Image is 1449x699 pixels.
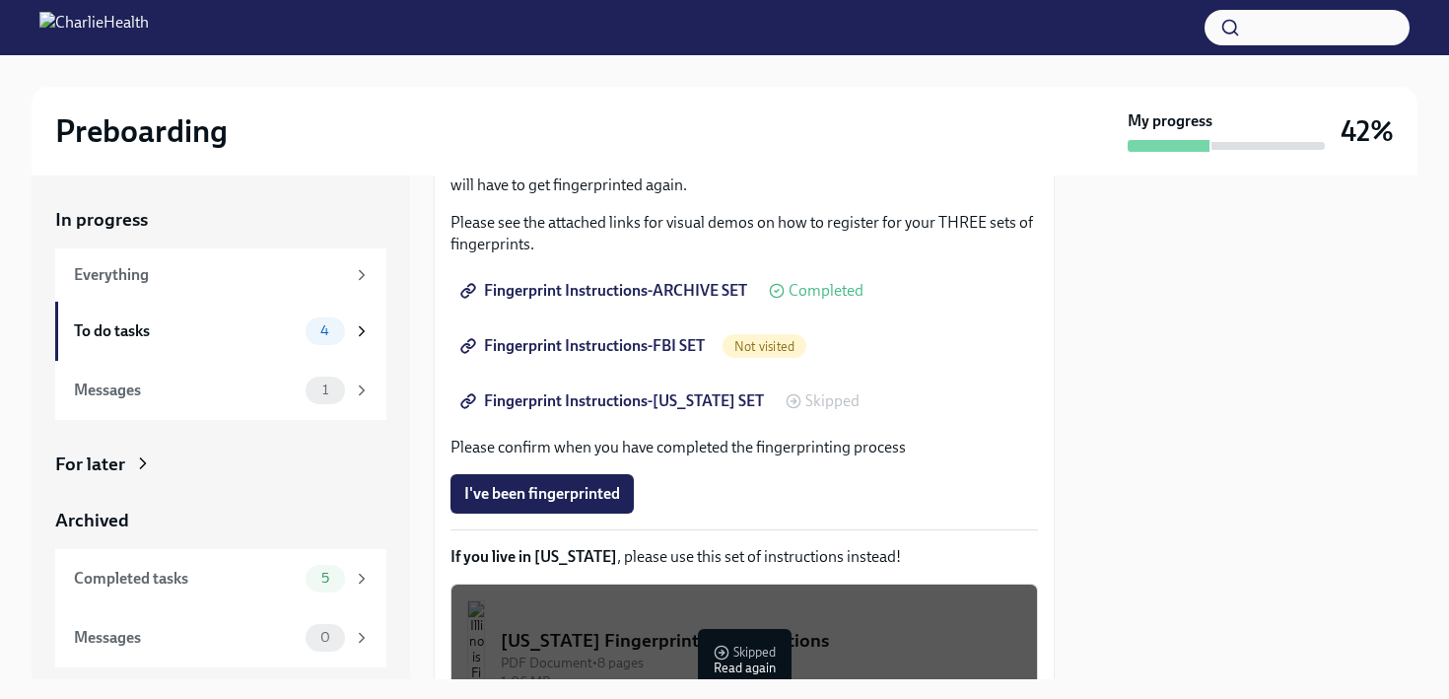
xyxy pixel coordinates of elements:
[74,380,298,401] div: Messages
[501,654,1021,672] div: PDF Document • 8 pages
[450,212,1038,255] p: Please see the attached links for visual demos on how to register for your THREE sets of fingerpr...
[74,320,298,342] div: To do tasks
[464,336,705,356] span: Fingerprint Instructions-FBI SET
[309,630,342,645] span: 0
[310,383,340,397] span: 1
[450,271,761,311] a: Fingerprint Instructions-ARCHIVE SET
[55,452,125,477] div: For later
[55,207,386,233] a: In progress
[789,283,863,299] span: Completed
[39,12,149,43] img: CharlieHealth
[450,547,617,566] strong: If you live in [US_STATE]
[309,323,341,338] span: 4
[464,391,764,411] span: Fingerprint Instructions-[US_STATE] SET
[310,571,341,586] span: 5
[55,508,386,533] a: Archived
[55,549,386,608] a: Completed tasks5
[450,437,1038,458] p: Please confirm when you have completed the fingerprinting process
[805,393,860,409] span: Skipped
[1341,113,1394,149] h3: 42%
[74,568,298,590] div: Completed tasks
[55,111,228,151] h2: Preboarding
[55,452,386,477] a: For later
[723,339,806,354] span: Not visited
[55,608,386,667] a: Messages0
[450,474,634,514] button: I've been fingerprinted
[450,546,1038,568] p: , please use this set of instructions instead!
[501,628,1021,654] div: [US_STATE] Fingerprinting Instructions
[464,281,747,301] span: Fingerprint Instructions-ARCHIVE SET
[501,672,1021,691] div: 1.06 MB
[55,248,386,302] a: Everything
[55,361,386,420] a: Messages1
[55,302,386,361] a: To do tasks4
[450,326,719,366] a: Fingerprint Instructions-FBI SET
[464,484,620,504] span: I've been fingerprinted
[74,264,345,286] div: Everything
[450,382,778,421] a: Fingerprint Instructions-[US_STATE] SET
[74,627,298,649] div: Messages
[1128,110,1212,132] strong: My progress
